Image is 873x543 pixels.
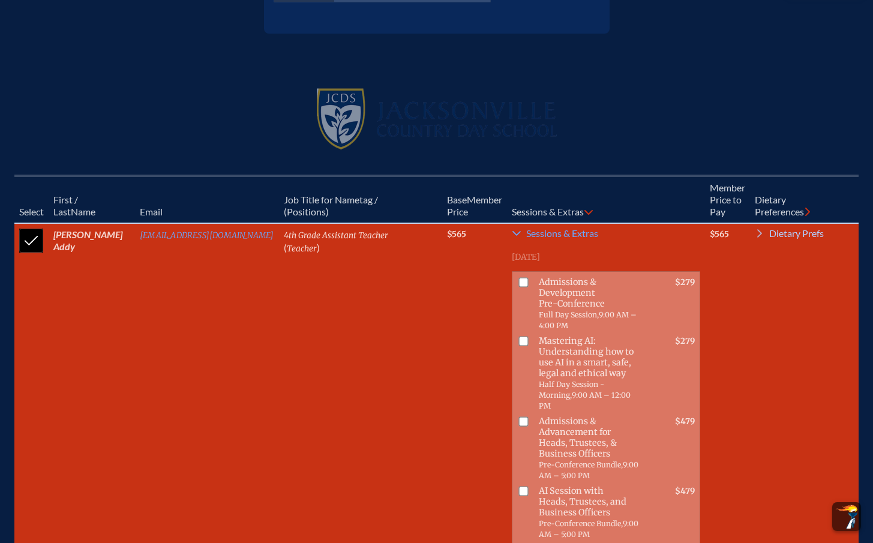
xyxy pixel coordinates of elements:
span: Full Day Session, [539,310,599,319]
span: Select [19,206,44,217]
span: $565 [447,229,466,239]
span: Mastering AI: Understanding how to use AI in a smart, safe, legal and ethical way [534,333,647,413]
span: $279 [675,277,695,287]
span: Dietary Prefs [769,229,824,238]
span: First / [53,194,78,205]
a: Dietary Prefs [755,229,824,243]
span: Admissions & Advancement for Heads, Trustees, & Business Officers [534,413,647,483]
span: AI Session with Heads, Trustees, and Business Officers [534,483,647,542]
a: Sessions & Extras [512,229,700,243]
span: Admissions & Development Pre-Conference [534,274,647,333]
span: $565 [710,229,729,239]
button: Scroll Top [832,502,861,531]
th: Email [135,176,279,223]
span: ) [317,242,320,253]
span: ary Preferences [755,194,804,217]
th: Sessions & Extras [507,176,705,223]
span: $279 [675,336,695,346]
span: Price [447,206,468,217]
span: er [494,194,502,205]
span: 9:00 AM – 12:00 PM [539,391,631,410]
span: Base [447,194,467,205]
span: $479 [675,486,695,496]
th: Job Title for Nametag / (Positions) [279,176,442,223]
span: 4th Grade Assistant Teacher [284,230,388,241]
img: Jacksonville Country Day School [317,86,557,153]
a: [EMAIL_ADDRESS][DOMAIN_NAME] [140,230,274,241]
th: Member Price to Pay [705,176,750,223]
img: To the top [835,505,859,529]
span: [DATE] [512,252,540,262]
th: Memb [442,176,507,223]
span: $479 [675,416,695,427]
th: Diet [750,176,842,223]
span: Sessions & Extras [526,229,598,238]
span: ( [284,242,287,253]
span: Teacher [287,244,317,254]
th: Name [49,176,135,223]
span: Pre-Conference Bundle, [539,460,623,469]
span: Half Day Session - Morning, [539,380,604,400]
span: Pre-Conference Bundle, [539,519,623,528]
span: Last [53,206,71,217]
